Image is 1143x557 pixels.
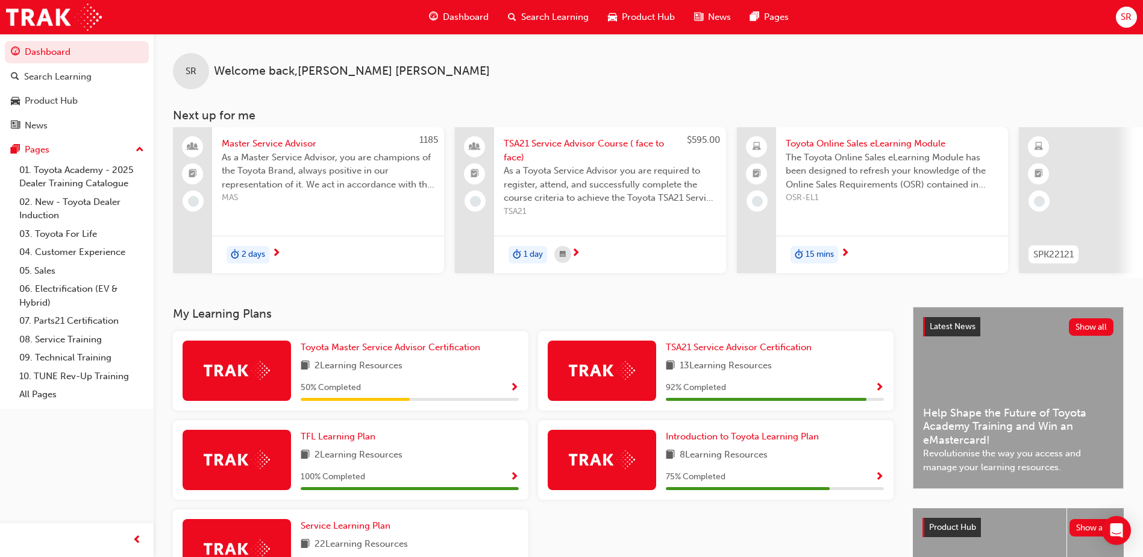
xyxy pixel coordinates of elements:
span: pages-icon [750,10,759,25]
span: 50 % Completed [301,381,361,395]
span: Toyota Online Sales eLearning Module [786,137,998,151]
span: book-icon [666,359,675,374]
span: 15 mins [806,248,834,262]
button: Show Progress [875,380,884,395]
span: learningResourceType_ELEARNING-icon [1035,139,1043,155]
span: search-icon [508,10,516,25]
button: Show Progress [510,470,519,485]
span: 1 day [524,248,543,262]
a: Introduction to Toyota Learning Plan [666,430,824,444]
a: 10. TUNE Rev-Up Training [14,367,149,386]
button: Show Progress [510,380,519,395]
span: calendar-icon [560,247,566,262]
span: Service Learning Plan [301,520,390,531]
span: Revolutionise the way you access and manage your learning resources. [923,447,1113,474]
button: Pages [5,139,149,161]
span: learningRecordVerb_NONE-icon [1034,196,1045,207]
span: learningRecordVerb_NONE-icon [188,196,199,207]
span: book-icon [666,448,675,463]
img: Trak [204,450,270,469]
a: Product HubShow all [922,518,1114,537]
span: pages-icon [11,145,20,156]
a: TSA21 Service Advisor Certification [666,341,816,354]
span: 22 Learning Resources [315,537,408,552]
span: OSR-EL1 [786,191,998,205]
span: SPK22121 [1033,248,1074,262]
span: 2 days [242,248,265,262]
h3: Next up for me [154,109,1143,122]
span: TSA21 Service Advisor Certification [666,342,812,353]
span: car-icon [608,10,617,25]
a: Search Learning [5,66,149,88]
span: duration-icon [513,247,521,263]
a: Toyota Master Service Advisor Certification [301,341,485,354]
a: TFL Learning Plan [301,430,380,444]
span: 75 % Completed [666,470,725,484]
span: Show Progress [510,383,519,394]
a: 06. Electrification (EV & Hybrid) [14,280,149,312]
span: Product Hub [622,10,675,24]
a: Latest NewsShow all [923,317,1113,336]
button: Show all [1069,318,1114,336]
div: Pages [25,143,49,157]
button: Show Progress [875,470,884,485]
span: $595.00 [687,134,720,145]
button: DashboardSearch LearningProduct HubNews [5,39,149,139]
div: Product Hub [25,94,78,108]
a: All Pages [14,385,149,404]
span: 2 Learning Resources [315,448,402,463]
span: 1185 [419,134,438,145]
a: Dashboard [5,41,149,63]
a: Latest NewsShow allHelp Shape the Future of Toyota Academy Training and Win an eMastercard!Revolu... [913,307,1124,489]
span: Show Progress [875,472,884,483]
span: Pages [764,10,789,24]
span: guage-icon [429,10,438,25]
img: Trak [569,361,635,380]
span: 100 % Completed [301,470,365,484]
span: book-icon [301,448,310,463]
a: 09. Technical Training [14,348,149,367]
span: people-icon [189,139,197,155]
span: book-icon [301,537,310,552]
span: 2 Learning Resources [315,359,402,374]
img: Trak [6,4,102,31]
span: SR [186,65,196,78]
span: The Toyota Online Sales eLearning Module has been designed to refresh your knowledge of the Onlin... [786,151,998,192]
span: 13 Learning Resources [680,359,772,374]
span: Product Hub [929,522,976,532]
span: Toyota Master Service Advisor Certification [301,342,480,353]
a: $595.00TSA21 Service Advisor Course ( face to face)As a Toyota Service Advisor you are required t... [455,127,726,273]
a: 04. Customer Experience [14,243,149,262]
span: TSA21 Service Advisor Course ( face to face) [504,137,716,164]
div: News [25,119,48,133]
span: book-icon [301,359,310,374]
span: car-icon [11,96,20,107]
span: next-icon [272,248,281,259]
button: SR [1116,7,1137,28]
a: 08. Service Training [14,330,149,349]
img: Trak [204,361,270,380]
span: As a Toyota Service Advisor you are required to register, attend, and successfully complete the c... [504,164,716,205]
span: Latest News [930,321,975,332]
h3: My Learning Plans [173,307,894,321]
a: 1185Master Service AdvisorAs a Master Service Advisor, you are champions of the Toyota Brand, alw... [173,127,444,273]
span: TSA21 [504,205,716,219]
span: 8 Learning Resources [680,448,768,463]
a: 07. Parts21 Certification [14,312,149,330]
a: Product Hub [5,90,149,112]
span: News [708,10,731,24]
a: guage-iconDashboard [419,5,498,30]
span: Show Progress [510,472,519,483]
span: Search Learning [521,10,589,24]
span: Help Shape the Future of Toyota Academy Training and Win an eMastercard! [923,406,1113,447]
a: search-iconSearch Learning [498,5,598,30]
span: booktick-icon [471,166,479,182]
a: Service Learning Plan [301,519,395,533]
span: MAS [222,191,434,205]
span: duration-icon [795,247,803,263]
a: 03. Toyota For Life [14,225,149,244]
span: duration-icon [231,247,239,263]
a: pages-iconPages [741,5,798,30]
